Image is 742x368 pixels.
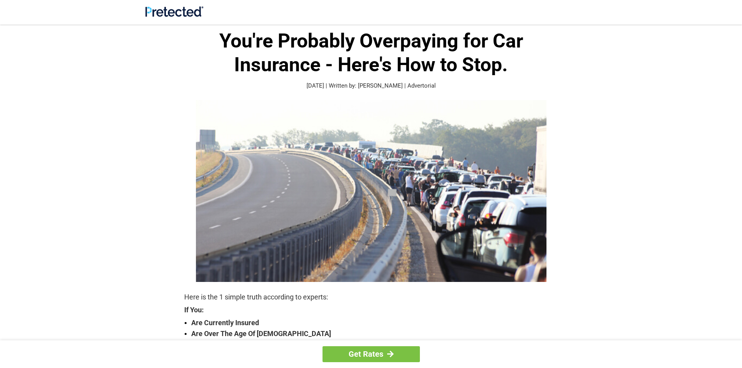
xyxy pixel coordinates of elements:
p: [DATE] | Written by: [PERSON_NAME] | Advertorial [184,81,558,90]
a: Get Rates [323,346,420,362]
strong: Drive Less Than 50 Miles Per Day [191,339,558,350]
a: Site Logo [145,11,203,18]
h1: You're Probably Overpaying for Car Insurance - Here's How to Stop. [184,29,558,77]
strong: Are Over The Age Of [DEMOGRAPHIC_DATA] [191,328,558,339]
img: Site Logo [145,6,203,17]
strong: Are Currently Insured [191,317,558,328]
strong: If You: [184,306,558,313]
p: Here is the 1 simple truth according to experts: [184,292,558,303]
